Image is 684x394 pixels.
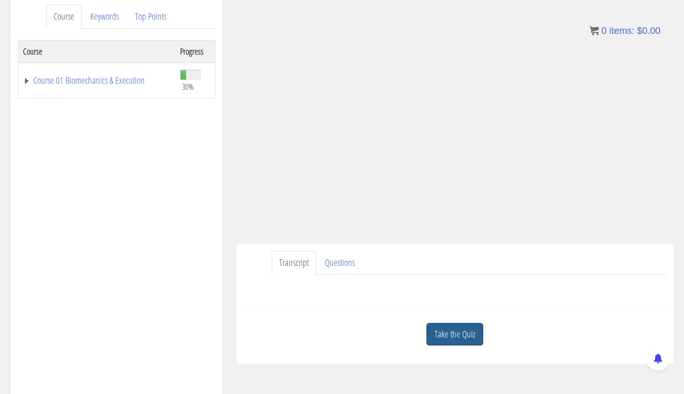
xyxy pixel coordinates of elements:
[601,25,606,36] span: 0
[46,5,82,29] a: Course
[18,40,175,63] th: Course
[637,25,660,36] bdi: 0.00
[83,5,126,29] a: Keywords
[23,76,171,85] a: Course 01 Biomechanics & Execution
[590,25,660,36] a: 0 items: $0.00
[426,323,483,346] a: Take the Quiz
[637,25,642,36] span: $
[317,251,362,275] a: Questions
[175,40,215,63] th: Progress
[272,251,316,275] a: Transcript
[609,25,634,36] span: items:
[127,5,174,29] a: Top Points
[182,81,194,92] span: 30%
[590,26,599,35] img: icon11.png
